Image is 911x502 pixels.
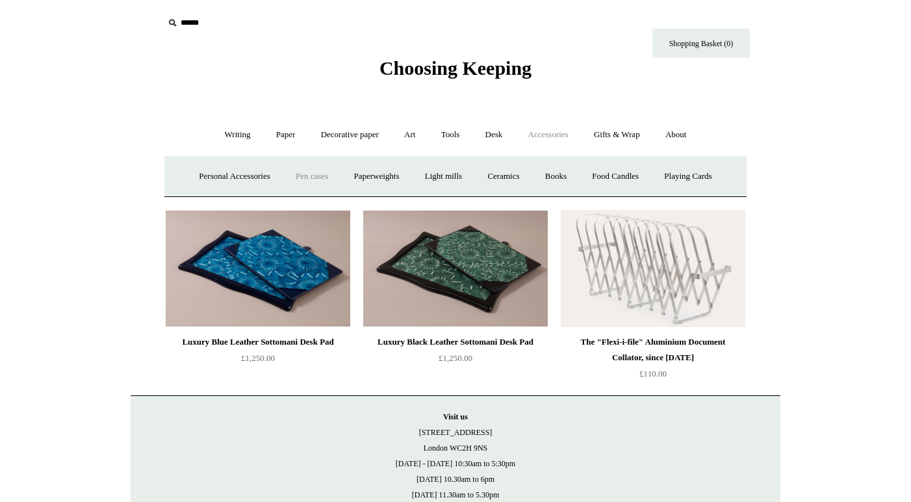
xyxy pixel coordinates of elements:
[582,118,652,152] a: Gifts & Wrap
[166,210,350,327] img: Luxury Blue Leather Sottomani Desk Pad
[561,210,745,327] a: The "Flexi-i-file" Aluminium Document Collator, since 1941 The "Flexi-i-file" Aluminium Document ...
[413,159,474,194] a: Light mills
[264,118,307,152] a: Paper
[187,159,281,194] a: Personal Accessories
[309,118,391,152] a: Decorative paper
[363,210,548,327] img: Luxury Black Leather Sottomani Desk Pad
[652,29,750,58] a: Shopping Basket (0)
[379,57,532,79] span: Choosing Keeping
[392,118,427,152] a: Art
[379,68,532,77] a: Choosing Keeping
[561,334,745,388] a: The "Flexi-i-file" Aluminium Document Collator, since [DATE] £110.00
[639,369,667,378] span: £110.00
[533,159,578,194] a: Books
[580,159,650,194] a: Food Candles
[363,210,548,327] a: Luxury Black Leather Sottomani Desk Pad Luxury Black Leather Sottomani Desk Pad
[430,118,472,152] a: Tools
[439,353,472,363] span: £1,250.00
[366,334,545,350] div: Luxury Black Leather Sottomani Desk Pad
[443,412,468,421] strong: Visit us
[476,159,531,194] a: Ceramics
[213,118,263,152] a: Writing
[564,334,742,365] div: The "Flexi-i-file" Aluminium Document Collator, since [DATE]
[166,210,350,327] a: Luxury Blue Leather Sottomani Desk Pad Luxury Blue Leather Sottomani Desk Pad
[169,334,347,350] div: Luxury Blue Leather Sottomani Desk Pad
[166,334,350,388] a: Luxury Blue Leather Sottomani Desk Pad £1,250.00
[474,118,515,152] a: Desk
[284,159,340,194] a: Pen cases
[517,118,580,152] a: Accessories
[654,118,699,152] a: About
[241,353,275,363] span: £1,250.00
[363,334,548,388] a: Luxury Black Leather Sottomani Desk Pad £1,250.00
[652,159,723,194] a: Playing Cards
[342,159,411,194] a: Paperweights
[561,210,745,327] img: The "Flexi-i-file" Aluminium Document Collator, since 1941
